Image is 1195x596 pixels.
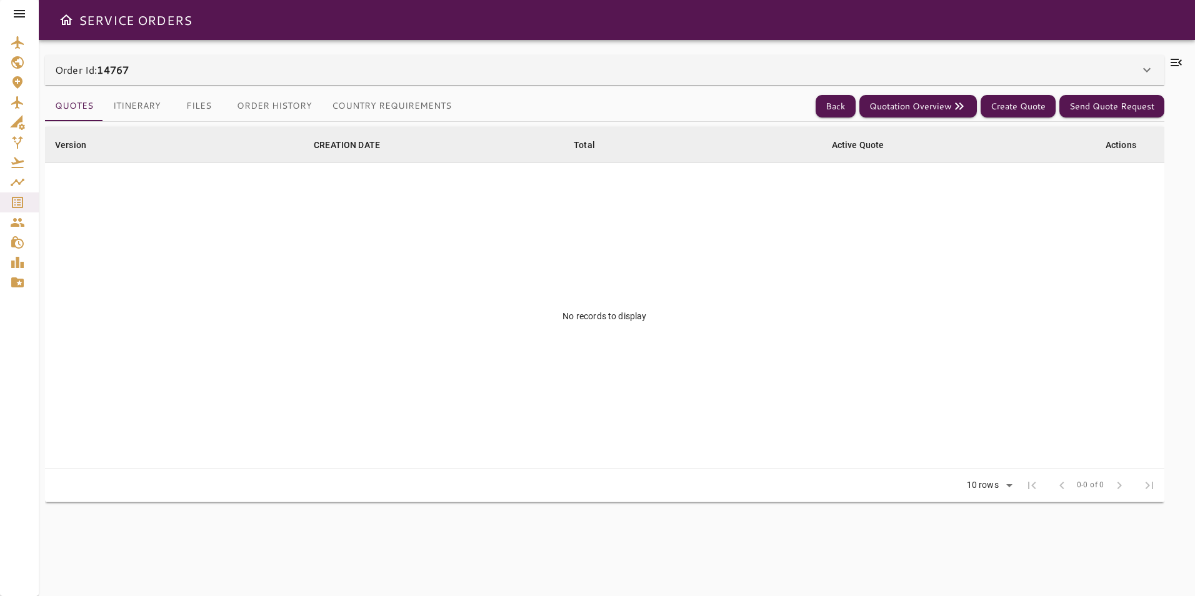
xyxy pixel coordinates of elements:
[981,95,1056,118] button: Create Quote
[55,137,86,152] div: Version
[45,91,461,121] div: basic tabs example
[45,91,103,121] button: Quotes
[55,137,102,152] span: Version
[314,137,396,152] span: CREATION DATE
[314,137,380,152] div: CREATION DATE
[964,480,1002,490] div: 10 rows
[1059,95,1164,118] button: Send Quote Request
[1047,470,1077,500] span: Previous Page
[55,62,129,77] p: Order Id:
[97,62,129,77] b: 14767
[322,91,461,121] button: Country Requirements
[574,137,611,152] span: Total
[227,91,322,121] button: Order History
[1104,470,1134,500] span: Next Page
[832,137,901,152] span: Active Quote
[79,10,192,30] h6: SERVICE ORDERS
[859,95,977,118] button: Quotation Overview
[171,91,227,121] button: Files
[45,163,1164,469] td: No records to display
[54,7,79,32] button: Open drawer
[832,137,884,152] div: Active Quote
[1017,470,1047,500] span: First Page
[1134,470,1164,500] span: Last Page
[574,137,595,152] div: Total
[1077,479,1104,492] span: 0-0 of 0
[103,91,171,121] button: Itinerary
[816,95,856,118] button: Back
[45,55,1164,85] div: Order Id:14767
[959,476,1017,495] div: 10 rows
